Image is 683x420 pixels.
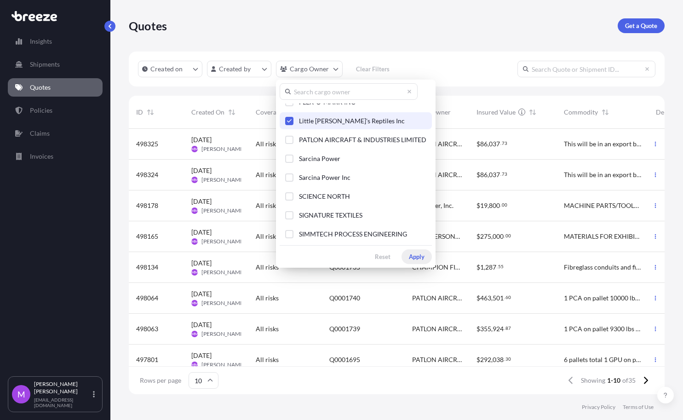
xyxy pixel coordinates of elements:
[280,112,432,129] button: Little [PERSON_NAME]'s Reptiles Inc
[299,135,426,144] span: PATLON AIRCRAFT & INDUSTRIES LIMITED
[299,192,350,201] span: SCIENCE NORTH
[276,80,436,268] div: cargoOwner Filter options
[375,252,390,261] p: Reset
[299,116,405,126] span: Little [PERSON_NAME]'s Reptiles Inc
[299,211,362,220] span: SIGNATURE TEXTILES
[409,252,425,261] p: Apply
[367,249,398,264] button: Reset
[280,83,418,100] input: Search cargo owner
[280,225,432,242] button: SIMMTECH PROCESS ENGINEERING
[299,173,350,182] span: Sarcina Power Inc
[299,230,407,239] span: SIMMTECH PROCESS ENGINEERING
[299,154,340,163] span: Sarcina Power
[280,131,432,148] button: PATLON AIRCRAFT & INDUSTRIES LIMITED
[280,188,432,205] button: SCIENCE NORTH
[280,169,432,186] button: Sarcina Power Inc
[280,104,432,242] div: Select Option
[402,249,432,264] button: Apply
[280,207,432,224] button: SIGNATURE TEXTILES
[280,150,432,167] button: Sarcina Power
